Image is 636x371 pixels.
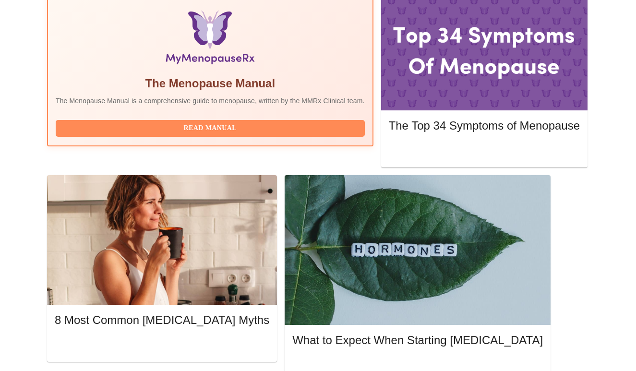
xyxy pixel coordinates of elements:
[55,312,269,328] h5: 8 Most Common [MEDICAL_DATA] Myths
[105,11,315,68] img: Menopause Manual
[302,359,533,371] span: Read More
[56,120,365,137] button: Read Manual
[292,333,543,348] h5: What to Expect When Starting [MEDICAL_DATA]
[389,118,580,133] h5: The Top 34 Symptoms of Menopause
[398,145,570,157] span: Read More
[56,76,365,91] h5: The Menopause Manual
[56,123,367,132] a: Read Manual
[292,360,545,368] a: Read More
[389,143,580,159] button: Read More
[64,339,260,351] span: Read More
[389,146,582,154] a: Read More
[56,96,365,106] p: The Menopause Manual is a comprehensive guide to menopause, written by the MMRx Clinical team.
[55,336,269,353] button: Read More
[65,122,355,134] span: Read Manual
[55,340,272,348] a: Read More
